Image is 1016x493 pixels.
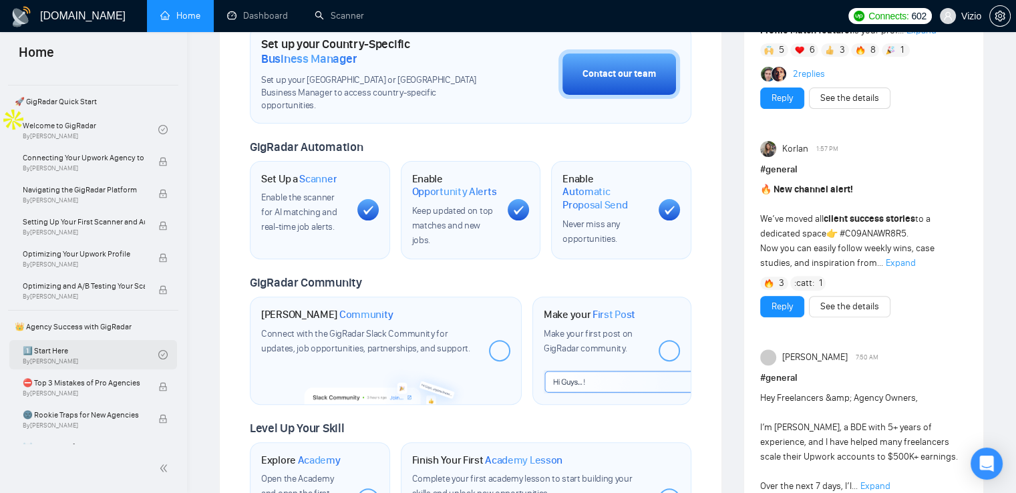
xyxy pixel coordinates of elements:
span: Hey Freelancers &amp; Agency Owners, I’m [PERSON_NAME], a BDE with 5+ years of experience, and I ... [760,392,958,492]
span: double-left [159,462,172,475]
span: Expand [860,480,890,492]
img: 👍 [825,45,834,55]
a: 1️⃣ Start HereBy[PERSON_NAME] [23,340,158,369]
span: Level Up Your Skill [250,421,344,436]
span: 6 [809,43,814,57]
button: Reply [760,296,804,317]
span: 1:57 PM [816,143,838,155]
span: lock [158,157,168,166]
span: Navigating the GigRadar Platform [23,183,145,196]
span: Never miss any opportunities. [562,218,620,244]
button: setting [989,5,1011,27]
span: By [PERSON_NAME] [23,293,145,301]
span: By [PERSON_NAME] [23,196,145,204]
span: Connect with the GigRadar Slack Community for updates, job opportunities, partnerships, and support. [261,328,470,354]
a: homeHome [160,10,200,21]
img: Korlan [760,141,776,157]
span: lock [158,221,168,230]
span: 👉 [826,228,838,239]
a: Reply [772,299,793,314]
span: :catt: [794,276,814,291]
h1: # general [760,162,967,177]
span: Korlan [782,142,808,156]
span: [PERSON_NAME] [782,350,847,365]
span: check-circle [158,350,168,359]
span: lock [158,253,168,263]
a: See the details [820,299,879,314]
h1: Make your [544,308,635,321]
span: Academy [298,454,341,467]
h1: [PERSON_NAME] [261,308,393,321]
button: See the details [809,88,890,109]
button: Contact our team [558,49,680,99]
span: #C09ANAWR8R5 [840,228,906,239]
span: First Post [592,308,635,321]
div: Contact our team [582,67,656,81]
span: Set up your [GEOGRAPHIC_DATA] or [GEOGRAPHIC_DATA] Business Manager to access country-specific op... [261,74,492,112]
span: Community [339,308,393,321]
span: By [PERSON_NAME] [23,422,145,430]
span: Connects: [868,9,908,23]
a: setting [989,11,1011,21]
span: 3 [840,43,845,57]
span: 🚀 GigRadar Quick Start [9,88,177,115]
img: ❤️ [795,45,804,55]
span: Academy Lesson [485,454,562,467]
span: By [PERSON_NAME] [23,261,145,269]
span: 7:50 AM [856,351,878,363]
div: Open Intercom Messenger [971,448,1003,480]
span: Home [8,43,65,71]
span: We’ve moved all to a dedicated space . Now you can easily follow weekly wins, case studies, and i... [760,184,935,269]
span: Enable the scanner for AI matching and real-time job alerts. [261,192,337,232]
h1: Enable [562,172,648,212]
span: user [943,11,953,21]
img: 🙌 [764,45,774,55]
h1: Finish Your First [412,454,562,467]
button: See the details [809,296,890,317]
img: 🔥 [764,279,774,288]
span: By [PERSON_NAME] [23,228,145,236]
a: Reply [772,91,793,106]
span: Keep updated on top matches and new jobs. [412,205,493,246]
span: Optimizing and A/B Testing Your Scanner for Better Results [23,279,145,293]
span: Opportunity Alerts [412,185,497,198]
span: 👑 Agency Success with GigRadar [9,313,177,340]
span: 1 [818,277,822,290]
strong: New channel alert! [774,184,853,195]
span: Connecting Your Upwork Agency to GigRadar [23,151,145,164]
img: slackcommunity-bg.png [305,365,467,404]
span: lock [158,189,168,198]
h1: Explore [261,454,341,467]
span: setting [990,11,1010,21]
span: 🌚 Rookie Traps for New Agencies [23,408,145,422]
span: lock [158,285,168,295]
span: 5 [779,43,784,57]
span: Optimizing Your Upwork Profile [23,247,145,261]
span: Expand [886,257,916,269]
span: By [PERSON_NAME] [23,389,145,397]
h1: Set Up a [261,172,337,186]
strong: client success stories [824,213,915,224]
button: Reply [760,88,804,109]
span: GigRadar Community [250,275,362,290]
span: 8 [870,43,875,57]
img: upwork-logo.png [854,11,864,21]
img: logo [11,6,32,27]
h1: Enable [412,172,498,198]
span: Scanner [299,172,337,186]
span: 3 [779,277,784,290]
span: ☠️ Fatal Traps for Solo Freelancers [23,440,145,454]
span: By [PERSON_NAME] [23,164,145,172]
span: 602 [911,9,926,23]
span: ⛔ Top 3 Mistakes of Pro Agencies [23,376,145,389]
a: 2replies [792,67,824,81]
a: dashboardDashboard [227,10,288,21]
a: searchScanner [315,10,364,21]
span: Automatic Proposal Send [562,185,648,211]
span: lock [158,414,168,424]
span: 🔥 [760,184,772,195]
span: Setting Up Your First Scanner and Auto-Bidder [23,215,145,228]
a: See the details [820,91,879,106]
span: lock [158,382,168,391]
img: 🔥 [856,45,865,55]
